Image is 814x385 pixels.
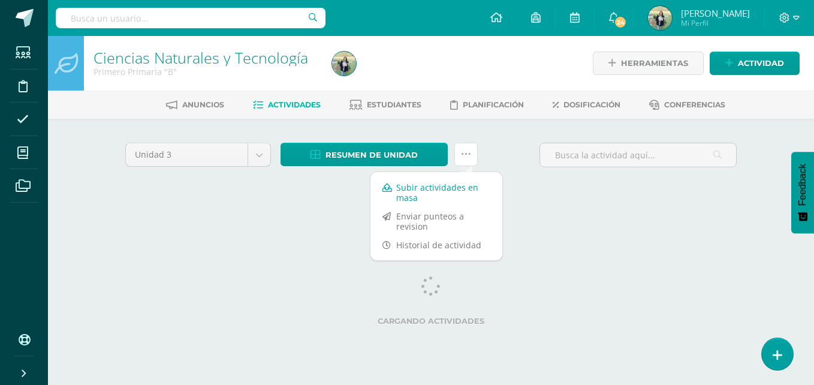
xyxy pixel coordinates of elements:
[450,95,524,115] a: Planificación
[94,49,318,66] h1: Ciencias Naturales y Tecnología
[738,52,784,74] span: Actividad
[649,95,725,115] a: Conferencias
[370,236,502,254] a: Historial de actividad
[463,100,524,109] span: Planificación
[182,100,224,109] span: Anuncios
[94,66,318,77] div: Primero Primaria 'B'
[166,95,224,115] a: Anuncios
[126,143,270,166] a: Unidad 3
[797,164,808,206] span: Feedback
[621,52,688,74] span: Herramientas
[370,207,502,236] a: Enviar punteos a revision
[681,18,750,28] span: Mi Perfil
[614,16,627,29] span: 24
[349,95,421,115] a: Estudiantes
[791,152,814,233] button: Feedback - Mostrar encuesta
[56,8,325,28] input: Busca un usuario...
[325,144,418,166] span: Resumen de unidad
[253,95,321,115] a: Actividades
[332,52,356,76] img: 8cc08a1ddbd8fc3ff39d803d9af12710.png
[553,95,620,115] a: Dosificación
[681,7,750,19] span: [PERSON_NAME]
[664,100,725,109] span: Conferencias
[268,100,321,109] span: Actividades
[94,47,308,68] a: Ciencias Naturales y Tecnología
[281,143,448,166] a: Resumen de unidad
[135,143,239,166] span: Unidad 3
[563,100,620,109] span: Dosificación
[540,143,736,167] input: Busca la actividad aquí...
[367,100,421,109] span: Estudiantes
[370,178,502,207] a: Subir actividades en masa
[648,6,672,30] img: 8cc08a1ddbd8fc3ff39d803d9af12710.png
[125,317,737,326] label: Cargando actividades
[593,52,704,75] a: Herramientas
[710,52,800,75] a: Actividad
